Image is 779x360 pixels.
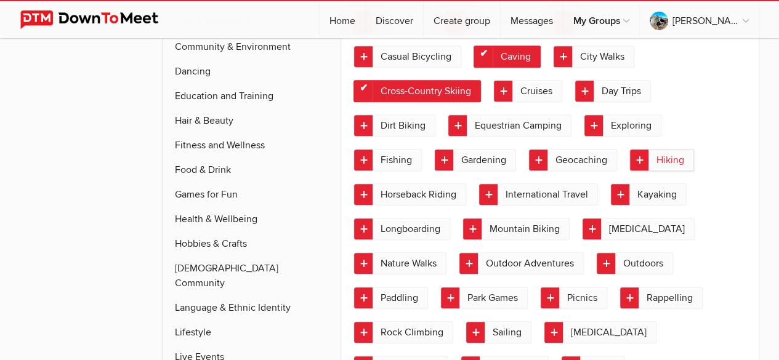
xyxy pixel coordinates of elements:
[553,46,634,68] a: City Walks
[353,80,481,102] a: Cross-Country Skiing
[320,1,365,38] a: Home
[540,287,607,309] a: Picnics
[163,108,341,133] a: Hair & Beauty
[640,1,759,38] a: [PERSON_NAME]
[353,287,428,309] a: Paddling
[353,149,422,171] a: Fishing
[459,252,584,274] a: Outdoor Adventures
[493,80,562,102] a: Cruises
[424,1,500,38] a: Create group
[440,287,528,309] a: Park Games
[610,183,687,206] a: Kayaking
[575,80,651,102] a: Day Trips
[20,10,177,29] img: DownToMeet
[434,149,516,171] a: Gardening
[353,321,453,343] a: Rock Climbing
[353,114,435,137] a: Dirt Biking
[478,183,598,206] a: International Travel
[353,252,446,274] a: Nature Walks
[462,218,570,240] a: Mountain Biking
[596,252,673,274] a: Outdoors
[353,218,450,240] a: Longboarding
[474,46,541,68] a: Caving
[163,158,341,182] a: Food & Drink
[629,149,694,171] a: Hiking
[582,218,695,240] a: [MEDICAL_DATA]
[353,46,461,68] a: Casual Bicycling
[163,59,341,84] a: Dancing
[163,84,341,108] a: Education and Training
[584,114,661,137] a: Exploring
[544,321,656,343] a: [MEDICAL_DATA]
[163,133,341,158] a: Fitness and Wellness
[163,295,341,320] a: Language & Ethnic Identity
[466,321,531,343] a: Sailing
[163,207,341,231] a: Health & Wellbeing
[163,182,341,207] a: Games for Fun
[448,114,571,137] a: Equestrian Camping
[163,320,341,345] a: Lifestyle
[528,149,617,171] a: Geocaching
[163,231,341,256] a: Hobbies & Crafts
[163,34,341,59] a: Community & Environment
[620,287,703,309] a: Rappelling
[366,1,423,38] a: Discover
[163,256,341,295] a: [DEMOGRAPHIC_DATA] Community
[353,183,466,206] a: Horseback Riding
[501,1,563,38] a: Messages
[563,1,639,38] a: My Groups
